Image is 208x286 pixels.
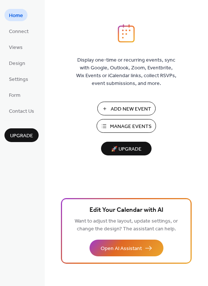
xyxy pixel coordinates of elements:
[90,240,163,256] button: Open AI Assistant
[4,57,30,69] a: Design
[9,92,20,99] span: Form
[9,28,29,36] span: Connect
[4,9,27,21] a: Home
[90,205,163,216] span: Edit Your Calendar with AI
[9,108,34,115] span: Contact Us
[75,216,178,234] span: Want to adjust the layout, update settings, or change the design? The assistant can help.
[9,76,28,83] span: Settings
[111,105,151,113] span: Add New Event
[9,44,23,52] span: Views
[4,25,33,37] a: Connect
[101,142,152,155] button: 🚀 Upgrade
[4,89,25,101] a: Form
[4,73,33,85] a: Settings
[10,132,33,140] span: Upgrade
[110,123,152,131] span: Manage Events
[97,119,156,133] button: Manage Events
[9,60,25,68] span: Design
[118,24,135,43] img: logo_icon.svg
[101,245,142,253] span: Open AI Assistant
[97,102,156,115] button: Add New Event
[105,144,147,154] span: 🚀 Upgrade
[4,128,39,142] button: Upgrade
[76,56,176,88] span: Display one-time or recurring events, sync with Google, Outlook, Zoom, Eventbrite, Wix Events or ...
[4,41,27,53] a: Views
[4,105,39,117] a: Contact Us
[9,12,23,20] span: Home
